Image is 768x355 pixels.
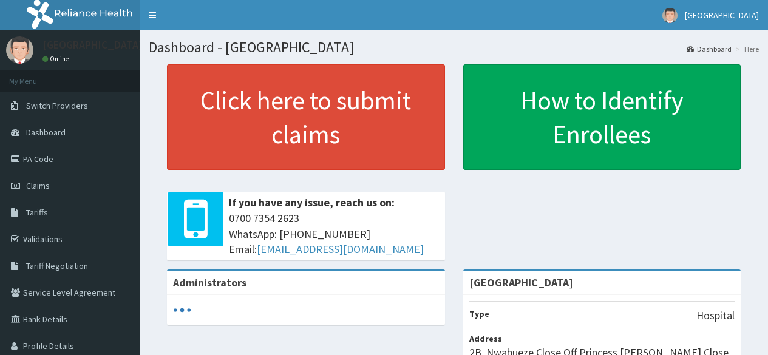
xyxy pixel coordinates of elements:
span: Dashboard [26,127,66,138]
a: Click here to submit claims [167,64,445,170]
strong: [GEOGRAPHIC_DATA] [469,276,573,289]
p: [GEOGRAPHIC_DATA] [42,39,143,50]
b: If you have any issue, reach us on: [229,195,395,209]
b: Administrators [173,276,246,289]
h1: Dashboard - [GEOGRAPHIC_DATA] [149,39,759,55]
b: Address [469,333,502,344]
svg: audio-loading [173,301,191,319]
span: Claims [26,180,50,191]
a: Online [42,55,72,63]
img: User Image [662,8,678,23]
a: Dashboard [687,44,732,54]
li: Here [733,44,759,54]
a: [EMAIL_ADDRESS][DOMAIN_NAME] [257,242,424,256]
p: Hospital [696,308,735,323]
span: Tariffs [26,207,48,218]
img: User Image [6,36,33,64]
span: 0700 7354 2623 WhatsApp: [PHONE_NUMBER] Email: [229,211,439,257]
span: [GEOGRAPHIC_DATA] [685,10,759,21]
span: Tariff Negotiation [26,260,88,271]
a: How to Identify Enrollees [463,64,741,170]
b: Type [469,308,489,319]
span: Switch Providers [26,100,88,111]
